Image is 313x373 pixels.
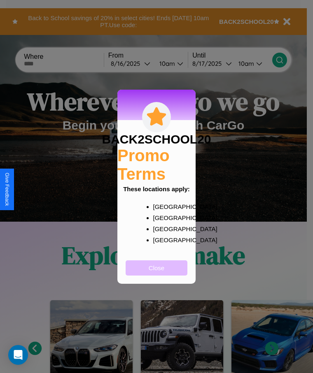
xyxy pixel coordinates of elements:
p: [GEOGRAPHIC_DATA] [153,201,177,212]
button: Close [126,260,187,276]
h2: Promo Terms [117,146,196,183]
b: These locations apply: [123,185,190,192]
div: Give Feedback [4,173,10,206]
p: [GEOGRAPHIC_DATA] [153,223,177,234]
div: Open Intercom Messenger [8,345,28,365]
h3: BACK2SCHOOL20 [102,132,211,146]
p: [GEOGRAPHIC_DATA] [153,234,177,246]
p: [GEOGRAPHIC_DATA] [153,212,177,223]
